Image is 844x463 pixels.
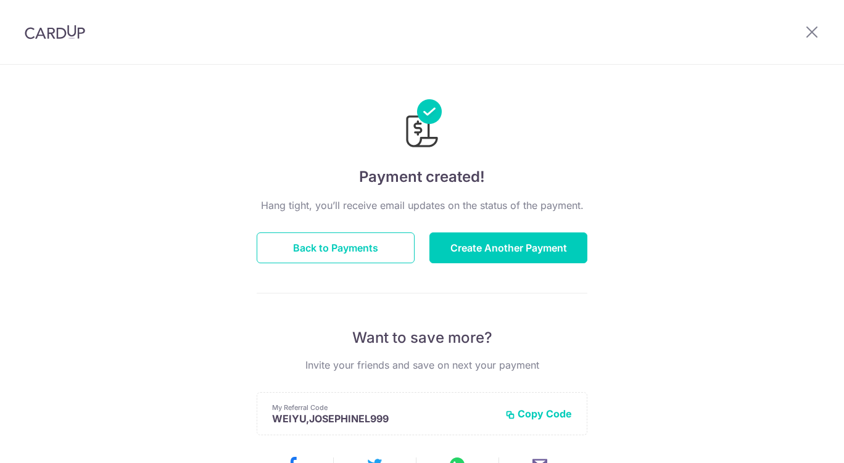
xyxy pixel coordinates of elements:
button: Copy Code [505,408,572,420]
button: Back to Payments [257,232,415,263]
p: Want to save more? [257,328,587,348]
button: Create Another Payment [429,232,587,263]
img: Payments [402,99,442,151]
p: My Referral Code [272,403,495,412]
h4: Payment created! [257,166,587,188]
p: Hang tight, you’ll receive email updates on the status of the payment. [257,198,587,213]
p: WEIYU,JOSEPHINEL999 [272,412,495,425]
p: Invite your friends and save on next your payment [257,358,587,372]
img: CardUp [25,25,85,39]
